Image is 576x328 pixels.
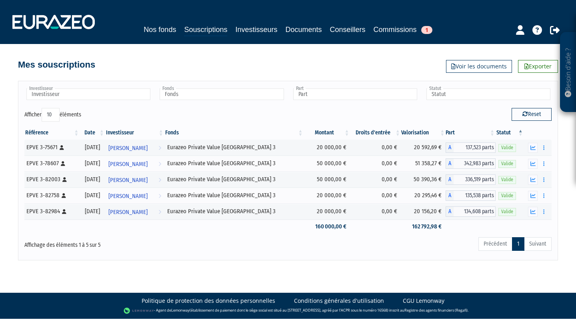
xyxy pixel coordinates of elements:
[350,156,401,172] td: 0,00 €
[446,190,496,201] div: A - Eurazeo Private Value Europe 3
[496,126,524,140] th: Statut : activer pour trier la colonne par ordre d&eacute;croissant
[564,36,573,108] p: Besoin d'aide ?
[80,126,105,140] th: Date: activer pour trier la colonne par ordre croissant
[454,174,496,185] span: 336,519 parts
[158,141,161,156] i: Voir l'investisseur
[62,209,66,214] i: [Français] Personne physique
[304,126,350,140] th: Montant: activer pour trier la colonne par ordre croissant
[18,60,95,70] h4: Mes souscriptions
[108,157,148,172] span: [PERSON_NAME]
[401,126,446,140] th: Valorisation: activer pour trier la colonne par ordre croissant
[401,140,446,156] td: 20 592,69 €
[446,174,496,185] div: A - Eurazeo Private Value Europe 3
[158,189,161,204] i: Voir l'investisseur
[164,126,304,140] th: Fonds: activer pour trier la colonne par ordre croissant
[108,141,148,156] span: [PERSON_NAME]
[60,145,64,150] i: [Français] Personne physique
[446,126,496,140] th: Part: activer pour trier la colonne par ordre croissant
[42,108,60,122] select: Afficheréléments
[158,173,161,188] i: Voir l'investisseur
[454,158,496,169] span: 342,983 parts
[294,297,384,305] a: Conditions générales d'utilisation
[446,174,454,185] span: A
[26,175,77,184] div: EPVE 3-82003
[454,190,496,201] span: 135,538 parts
[498,144,516,152] span: Valide
[403,297,444,305] a: CGU Lemonway
[167,207,301,216] div: Eurazeo Private Value [GEOGRAPHIC_DATA] 3
[454,206,496,217] span: 134,608 parts
[446,190,454,201] span: A
[446,206,496,217] div: A - Eurazeo Private Value Europe 3
[105,204,164,220] a: [PERSON_NAME]
[374,24,432,35] a: Commissions1
[82,191,102,200] div: [DATE]
[158,157,161,172] i: Voir l'investisseur
[304,188,350,204] td: 20 000,00 €
[82,159,102,168] div: [DATE]
[304,140,350,156] td: 20 000,00 €
[108,173,148,188] span: [PERSON_NAME]
[404,308,468,313] a: Registre des agents financiers (Regafi)
[167,175,301,184] div: Eurazeo Private Value [GEOGRAPHIC_DATA] 3
[350,126,401,140] th: Droits d'entrée: activer pour trier la colonne par ordre croissant
[401,156,446,172] td: 51 358,27 €
[108,189,148,204] span: [PERSON_NAME]
[61,161,65,166] i: [Français] Personne physique
[350,204,401,220] td: 0,00 €
[401,172,446,188] td: 50 390,36 €
[446,142,454,153] span: A
[26,207,77,216] div: EPVE 3-82984
[446,158,496,169] div: A - Eurazeo Private Value Europe 3
[286,24,322,35] a: Documents
[105,126,164,140] th: Investisseur: activer pour trier la colonne par ordre croissant
[350,140,401,156] td: 0,00 €
[26,191,77,200] div: EPVE 3-82758
[401,204,446,220] td: 20 156,20 €
[446,142,496,153] div: A - Eurazeo Private Value Europe 3
[454,142,496,153] span: 137,523 parts
[24,236,237,249] div: Affichage des éléments 1 à 5 sur 5
[518,60,558,73] a: Exporter
[235,24,277,35] a: Investisseurs
[24,108,81,122] label: Afficher éléments
[330,24,366,35] a: Conseillers
[446,60,512,73] a: Voir les documents
[167,159,301,168] div: Eurazeo Private Value [GEOGRAPHIC_DATA] 3
[350,188,401,204] td: 0,00 €
[26,159,77,168] div: EPVE 3-78607
[167,191,301,200] div: Eurazeo Private Value [GEOGRAPHIC_DATA] 3
[498,192,516,200] span: Valide
[498,176,516,184] span: Valide
[446,158,454,169] span: A
[498,160,516,168] span: Valide
[144,24,176,35] a: Nos fonds
[12,15,95,29] img: 1732889491-logotype_eurazeo_blanc_rvb.png
[62,193,66,198] i: [Français] Personne physique
[498,208,516,216] span: Valide
[512,108,552,121] button: Reset
[82,207,102,216] div: [DATE]
[82,175,102,184] div: [DATE]
[304,156,350,172] td: 50 000,00 €
[350,172,401,188] td: 0,00 €
[8,307,568,315] div: - Agent de (établissement de paiement dont le siège social est situé au [STREET_ADDRESS], agréé p...
[401,220,446,234] td: 162 792,98 €
[24,126,80,140] th: Référence : activer pour trier la colonne par ordre croissant
[105,140,164,156] a: [PERSON_NAME]
[184,24,227,36] a: Souscriptions
[62,177,67,182] i: [Français] Personne physique
[171,308,190,313] a: Lemonway
[512,237,524,251] a: 1
[82,143,102,152] div: [DATE]
[304,204,350,220] td: 20 000,00 €
[124,307,154,315] img: logo-lemonway.png
[158,205,161,220] i: Voir l'investisseur
[304,220,350,234] td: 160 000,00 €
[108,205,148,220] span: [PERSON_NAME]
[167,143,301,152] div: Eurazeo Private Value [GEOGRAPHIC_DATA] 3
[26,143,77,152] div: EPVE 3-75671
[401,188,446,204] td: 20 295,46 €
[105,188,164,204] a: [PERSON_NAME]
[105,172,164,188] a: [PERSON_NAME]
